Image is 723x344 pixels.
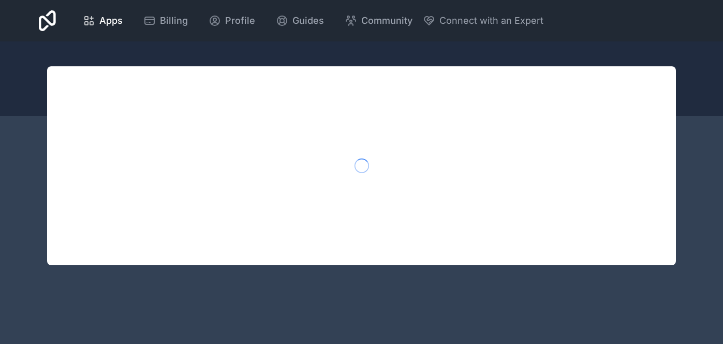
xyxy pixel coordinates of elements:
[336,9,421,32] a: Community
[439,13,543,28] span: Connect with an Expert
[75,9,131,32] a: Apps
[225,13,255,28] span: Profile
[292,13,324,28] span: Guides
[135,9,196,32] a: Billing
[160,13,188,28] span: Billing
[423,13,543,28] button: Connect with an Expert
[361,13,412,28] span: Community
[200,9,263,32] a: Profile
[99,13,123,28] span: Apps
[268,9,332,32] a: Guides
